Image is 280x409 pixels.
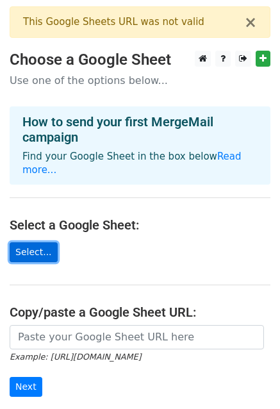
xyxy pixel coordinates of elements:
[216,347,280,409] div: Widget de chat
[10,352,141,362] small: Example: [URL][DOMAIN_NAME]
[10,242,58,262] a: Select...
[22,114,258,145] h4: How to send your first MergeMail campaign
[22,151,242,176] a: Read more...
[10,74,270,87] p: Use one of the options below...
[216,347,280,409] iframe: Chat Widget
[10,217,270,233] h4: Select a Google Sheet:
[10,377,42,397] input: Next
[10,305,270,320] h4: Copy/paste a Google Sheet URL:
[22,150,258,177] p: Find your Google Sheet in the box below
[23,15,244,29] div: This Google Sheets URL was not valid
[244,15,257,30] button: ×
[10,325,264,349] input: Paste your Google Sheet URL here
[10,51,270,69] h3: Choose a Google Sheet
